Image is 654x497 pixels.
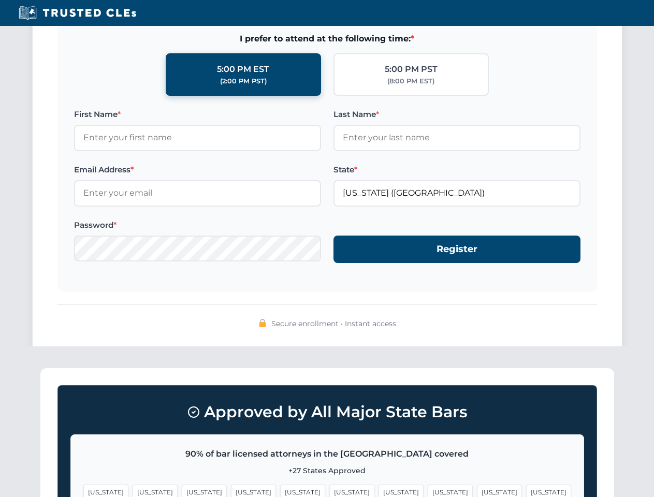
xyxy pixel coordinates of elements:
[16,5,139,21] img: Trusted CLEs
[70,398,584,426] h3: Approved by All Major State Bars
[83,447,571,461] p: 90% of bar licensed attorneys in the [GEOGRAPHIC_DATA] covered
[333,236,580,263] button: Register
[333,125,580,151] input: Enter your last name
[74,32,580,46] span: I prefer to attend at the following time:
[258,319,267,327] img: 🔒
[220,76,267,86] div: (2:00 PM PST)
[333,164,580,176] label: State
[333,180,580,206] input: Florida (FL)
[385,63,438,76] div: 5:00 PM PST
[74,108,321,121] label: First Name
[217,63,269,76] div: 5:00 PM EST
[271,318,396,329] span: Secure enrollment • Instant access
[387,76,434,86] div: (8:00 PM EST)
[74,219,321,231] label: Password
[83,465,571,476] p: +27 States Approved
[74,164,321,176] label: Email Address
[74,125,321,151] input: Enter your first name
[74,180,321,206] input: Enter your email
[333,108,580,121] label: Last Name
